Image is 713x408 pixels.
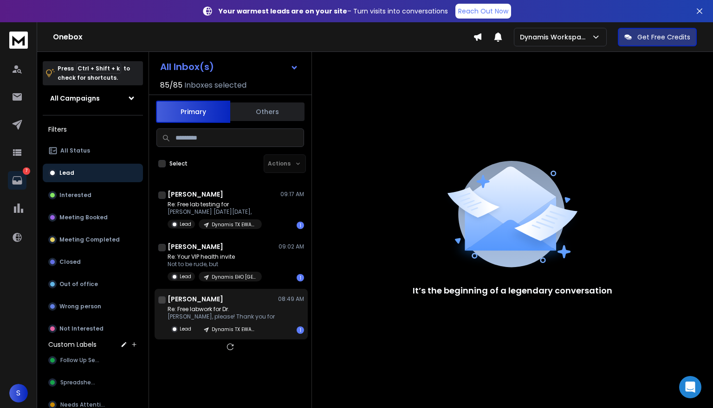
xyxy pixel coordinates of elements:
[212,326,256,333] p: Dynamis TX EWAA Google Only - Newly Warmed
[60,379,97,386] span: Spreadsheet
[43,164,143,182] button: Lead
[279,243,304,250] p: 09:02 AM
[59,303,101,310] p: Wrong person
[43,373,143,392] button: Spreadsheet
[212,221,256,228] p: Dynamis TX EWAA Google Only - Newly Warmed
[43,208,143,227] button: Meeting Booked
[212,274,256,280] p: Dynamis EHO [GEOGRAPHIC_DATA]-[GEOGRAPHIC_DATA]-[GEOGRAPHIC_DATA]-OK ALL ESPS Pre-Warmed
[278,295,304,303] p: 08:49 AM
[59,325,104,332] p: Not Interested
[59,214,108,221] p: Meeting Booked
[679,376,701,398] div: Open Intercom Messenger
[168,313,275,320] p: [PERSON_NAME], please! Thank you for
[43,123,143,136] h3: Filters
[180,221,191,228] p: Lead
[168,261,262,268] p: Not to be rude, but
[160,80,182,91] span: 85 / 85
[168,201,262,208] p: Re: Free lab testing for
[59,280,98,288] p: Out of office
[156,101,230,123] button: Primary
[59,236,120,243] p: Meeting Completed
[60,357,101,364] span: Follow Up Sent
[43,230,143,249] button: Meeting Completed
[230,102,305,122] button: Others
[168,242,223,251] h1: [PERSON_NAME]
[219,6,347,16] strong: Your warmest leads are on your site
[60,147,90,154] p: All Status
[53,32,473,43] h1: Onebox
[43,89,143,108] button: All Campaigns
[23,167,30,175] p: 7
[43,253,143,271] button: Closed
[219,6,448,16] p: – Turn visits into conversations
[168,253,262,261] p: Re: Your VIP health invite
[180,325,191,332] p: Lead
[520,32,591,42] p: Dynamis Workspace
[43,141,143,160] button: All Status
[9,384,28,402] button: S
[43,351,143,370] button: Follow Up Sent
[184,80,246,91] h3: Inboxes selected
[168,208,262,216] p: [PERSON_NAME] [DATE][DATE],
[169,160,188,167] label: Select
[458,6,508,16] p: Reach Out Now
[168,190,223,199] h1: [PERSON_NAME]
[168,306,275,313] p: Re: Free labwork for Dr.
[180,273,191,280] p: Lead
[59,191,91,199] p: Interested
[153,57,306,76] button: All Inbox(s)
[8,171,26,190] a: 7
[297,326,304,334] div: 1
[43,275,143,293] button: Out of office
[637,32,690,42] p: Get Free Credits
[43,297,143,316] button: Wrong person
[455,4,511,19] a: Reach Out Now
[9,32,28,49] img: logo
[59,169,74,177] p: Lead
[43,319,143,338] button: Not Interested
[50,94,100,103] h1: All Campaigns
[76,63,121,74] span: Ctrl + Shift + k
[413,284,612,297] p: It’s the beginning of a legendary conversation
[160,62,214,71] h1: All Inbox(s)
[59,258,81,266] p: Closed
[58,64,130,83] p: Press to check for shortcuts.
[280,191,304,198] p: 09:17 AM
[168,294,223,304] h1: [PERSON_NAME]
[618,28,697,46] button: Get Free Credits
[297,274,304,281] div: 1
[297,222,304,229] div: 1
[43,186,143,204] button: Interested
[48,340,97,349] h3: Custom Labels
